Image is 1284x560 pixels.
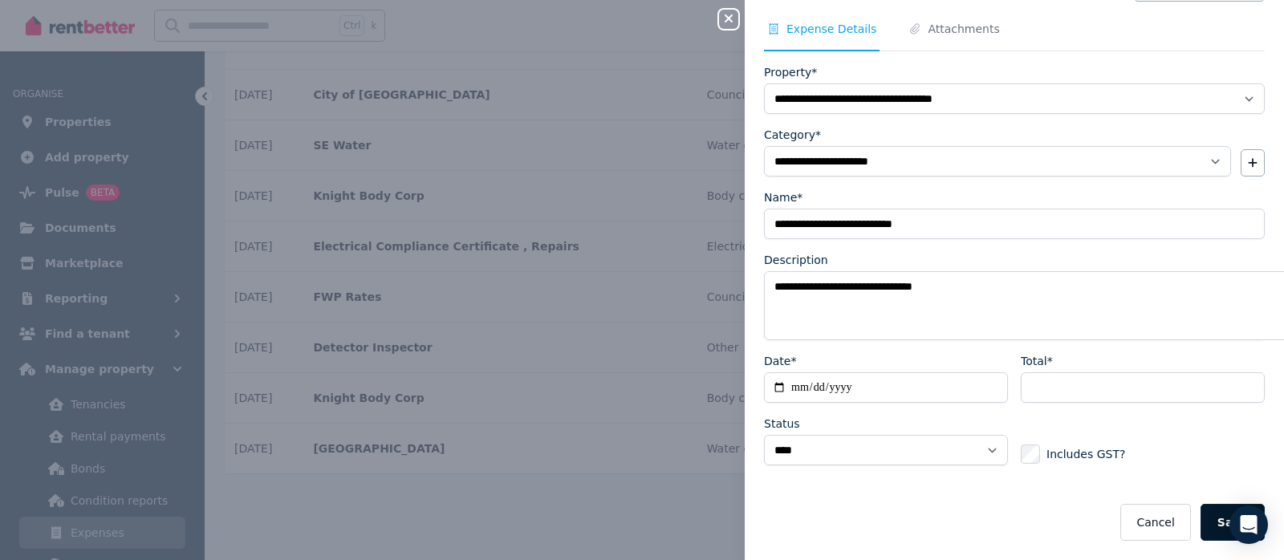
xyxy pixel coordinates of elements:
nav: Tabs [764,21,1265,51]
label: Category* [764,127,821,143]
label: Date* [764,353,796,369]
label: Total* [1021,353,1053,369]
span: Expense Details [786,21,876,37]
span: Includes GST? [1046,446,1125,462]
button: Save [1201,504,1265,541]
span: Attachments [928,21,999,37]
label: Property* [764,64,817,80]
label: Description [764,252,828,268]
div: Open Intercom Messenger [1229,505,1268,544]
label: Name* [764,189,802,205]
input: Includes GST? [1021,444,1040,464]
button: Cancel [1120,504,1190,541]
label: Status [764,416,800,432]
